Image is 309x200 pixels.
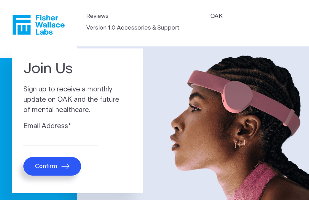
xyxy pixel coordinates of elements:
button: Confirm [23,157,81,176]
a: Reviews [86,12,109,21]
a: Fisher Wallace [12,15,65,35]
a: Version 1.0 Accessories & Support [86,23,179,32]
a: OAK [210,12,223,21]
p: Sign up to receive a monthly update on OAK and the future of mental healthcare. [23,85,131,115]
h1: Join Us [23,60,131,78]
span: Confirm [35,163,57,170]
label: Email Address [23,121,131,132]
